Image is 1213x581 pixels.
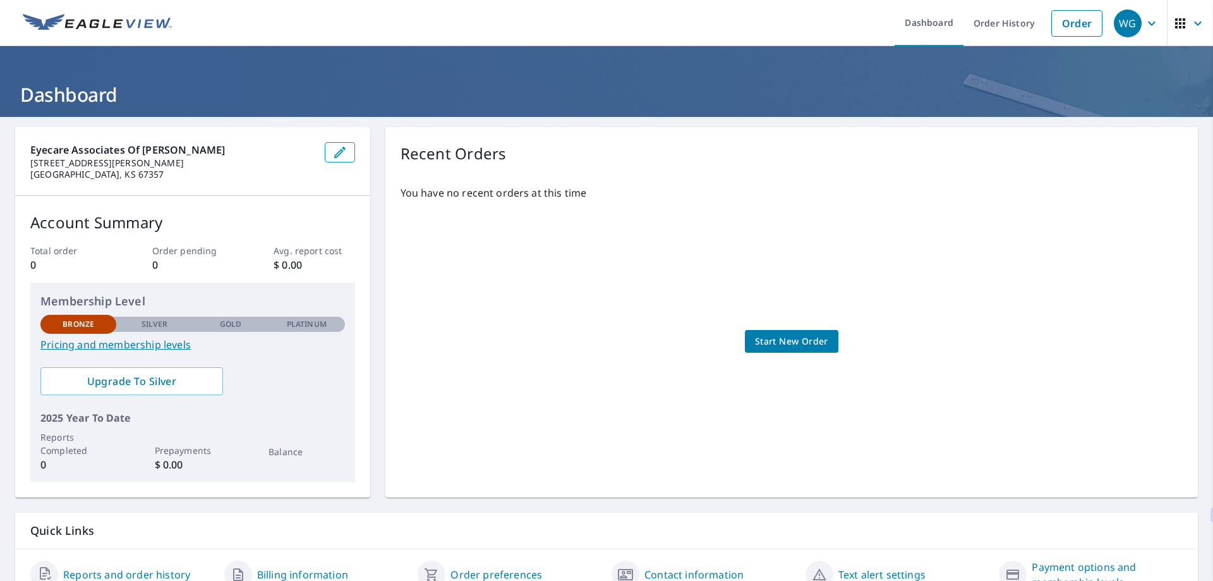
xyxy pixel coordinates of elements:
[51,374,213,388] span: Upgrade To Silver
[745,330,838,353] a: Start New Order
[30,257,111,272] p: 0
[15,82,1198,107] h1: Dashboard
[155,457,231,472] p: $ 0.00
[401,142,507,165] p: Recent Orders
[220,319,241,330] p: Gold
[152,257,233,272] p: 0
[23,14,172,33] img: EV Logo
[155,444,231,457] p: Prepayments
[40,457,116,472] p: 0
[40,367,223,395] a: Upgrade To Silver
[40,293,345,310] p: Membership Level
[269,445,344,458] p: Balance
[274,257,354,272] p: $ 0.00
[1051,10,1102,37] a: Order
[142,319,168,330] p: Silver
[30,169,315,180] p: [GEOGRAPHIC_DATA], KS 67357
[1114,9,1142,37] div: WG
[40,431,116,457] p: Reports Completed
[40,337,345,352] a: Pricing and membership levels
[40,410,345,425] p: 2025 Year To Date
[30,142,315,157] p: Eyecare Associates of [PERSON_NAME]
[755,334,828,350] span: Start New Order
[287,319,327,330] p: Platinum
[63,319,94,330] p: Bronze
[30,157,315,169] p: [STREET_ADDRESS][PERSON_NAME]
[274,244,354,257] p: Avg. report cost
[401,185,1183,200] p: You have no recent orders at this time
[30,211,355,234] p: Account Summary
[152,244,233,257] p: Order pending
[30,244,111,257] p: Total order
[30,523,1183,539] p: Quick Links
